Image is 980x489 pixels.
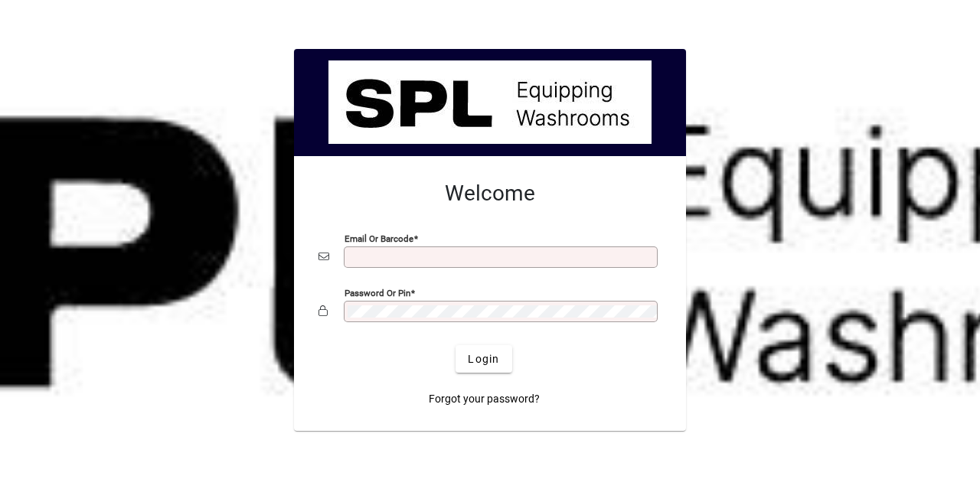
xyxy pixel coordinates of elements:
button: Login [456,345,511,373]
span: Login [468,351,499,367]
a: Forgot your password? [423,385,546,412]
h2: Welcome [318,181,661,207]
mat-label: Password or Pin [345,288,410,298]
mat-label: Email or Barcode [345,233,413,244]
span: Forgot your password? [429,391,540,407]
